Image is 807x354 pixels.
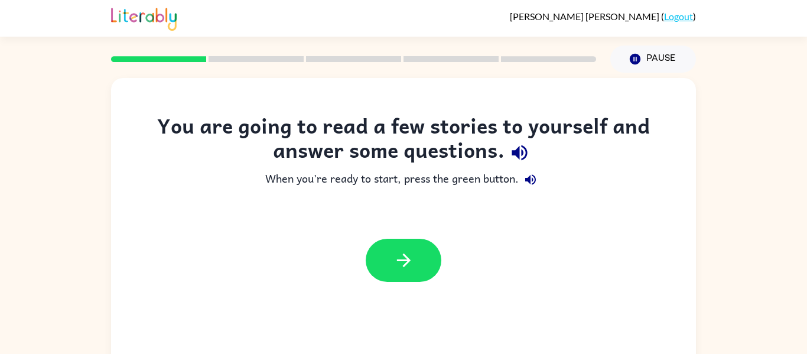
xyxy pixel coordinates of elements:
img: Literably [111,5,177,31]
button: Pause [610,46,696,73]
div: ( ) [510,11,696,22]
a: Logout [664,11,693,22]
div: You are going to read a few stories to yourself and answer some questions. [135,113,672,168]
div: When you're ready to start, press the green button. [135,168,672,191]
span: [PERSON_NAME] [PERSON_NAME] [510,11,661,22]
